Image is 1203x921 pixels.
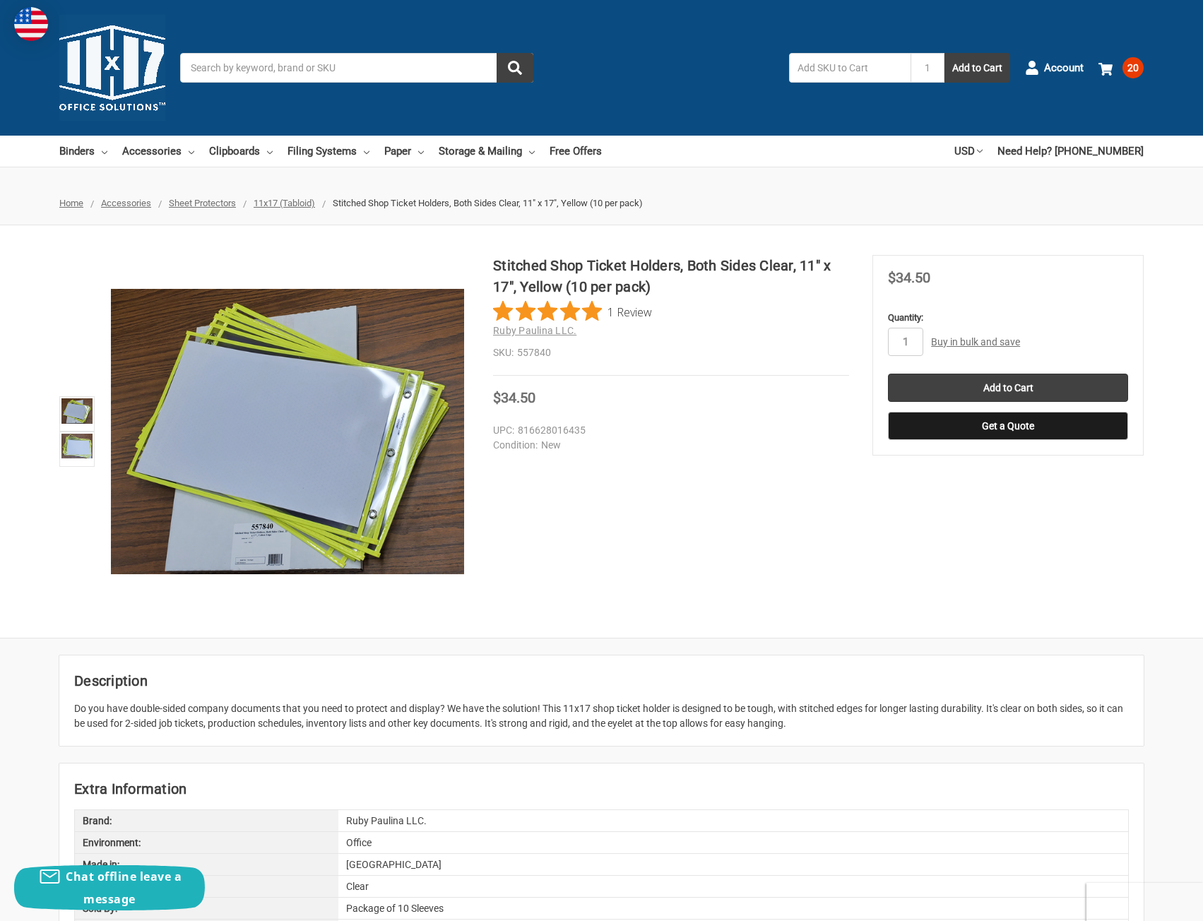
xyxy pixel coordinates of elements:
[439,136,535,167] a: Storage & Mailing
[608,301,652,322] span: 1 Review
[493,345,514,360] dt: SKU:
[888,311,1128,325] label: Quantity:
[1098,49,1144,86] a: 20
[288,136,369,167] a: Filing Systems
[180,53,533,83] input: Search by keyword, brand or SKU
[61,434,93,458] img: Stitched Shop Ticket Holders, Both Sides Clear, 11" x 17", Yellow (10 per pack)
[338,898,1128,919] div: Package of 10 Sleeves
[1025,49,1084,86] a: Account
[75,810,338,831] div: Brand:
[74,670,1129,691] h2: Description
[14,7,48,41] img: duty and tax information for United States
[789,53,911,83] input: Add SKU to Cart
[493,423,843,438] dd: 816628016435
[944,53,1010,83] button: Add to Cart
[1044,60,1084,76] span: Account
[75,876,338,897] div: Color:
[1086,883,1203,921] iframe: Google Customer Reviews
[209,136,273,167] a: Clipboards
[59,198,83,208] a: Home
[75,832,338,853] div: Environment:
[493,325,576,336] a: Ruby Paulina LLC.
[888,269,930,286] span: $34.50
[111,289,464,574] img: Stitched Shop Ticket Holders, Both Sides Clear, 11" x 17", Yellow
[997,136,1144,167] a: Need Help? [PHONE_NUMBER]
[338,876,1128,897] div: Clear
[954,136,983,167] a: USD
[493,345,849,360] dd: 557840
[333,198,643,208] span: Stitched Shop Ticket Holders, Both Sides Clear, 11" x 17", Yellow (10 per pack)
[61,398,93,424] img: Stitched Shop Ticket Holders, Both Sides Clear, 11" x 17", Yellow
[59,136,107,167] a: Binders
[14,865,205,910] button: Chat offline leave a message
[384,136,424,167] a: Paper
[931,336,1020,347] a: Buy in bulk and save
[169,198,236,208] a: Sheet Protectors
[101,198,151,208] a: Accessories
[338,854,1128,875] div: [GEOGRAPHIC_DATA]
[888,412,1128,440] button: Get a Quote
[550,136,602,167] a: Free Offers
[338,832,1128,853] div: Office
[493,438,538,453] dt: Condition:
[493,423,514,438] dt: UPC:
[888,374,1128,402] input: Add to Cart
[74,701,1129,731] div: Do you have double-sided company documents that you need to protect and display? We have the solu...
[338,810,1128,831] div: Ruby Paulina LLC.
[75,854,338,875] div: Made in:
[493,301,652,322] button: Rated 5 out of 5 stars from 1 reviews. Jump to reviews.
[122,136,194,167] a: Accessories
[493,389,535,406] span: $34.50
[493,255,849,297] h1: Stitched Shop Ticket Holders, Both Sides Clear, 11" x 17", Yellow (10 per pack)
[1122,57,1144,78] span: 20
[75,898,338,919] div: Sold By:
[254,198,315,208] a: 11x17 (Tabloid)
[493,438,843,453] dd: New
[66,869,182,907] span: Chat offline leave a message
[74,778,1129,800] h2: Extra Information
[59,15,165,121] img: 11x17.com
